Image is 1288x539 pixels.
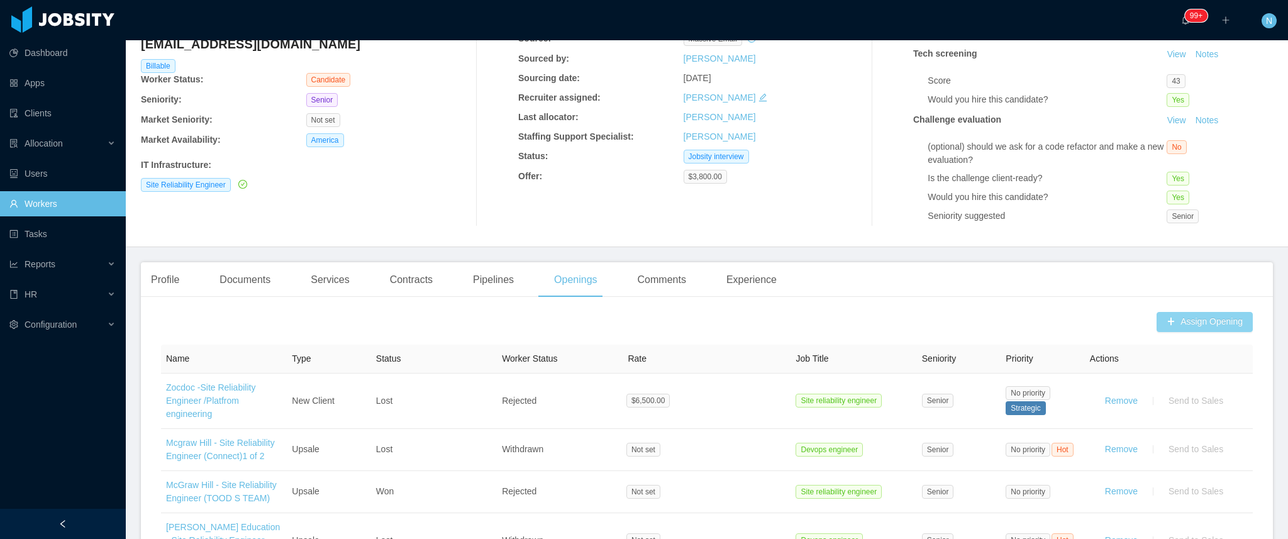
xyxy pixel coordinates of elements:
[1006,443,1050,457] span: No priority
[922,394,954,408] span: Senior
[913,48,977,58] strong: Tech screening
[1163,115,1191,125] a: View
[796,394,882,408] span: Site reliability engineer
[518,112,579,122] b: Last allocator:
[928,191,1167,204] div: Would you hire this candidate?
[1266,13,1272,28] span: N
[913,114,1001,125] strong: Challenge evaluation
[544,262,608,297] div: Openings
[9,191,116,216] a: icon: userWorkers
[518,151,548,161] b: Status:
[1095,482,1148,502] button: Remove
[1185,9,1207,22] sup: 1652
[518,73,580,83] b: Sourcing date:
[1157,312,1253,332] button: icon: plusAssign Opening
[9,320,18,329] i: icon: setting
[928,172,1167,185] div: Is the challenge client-ready?
[141,74,203,84] b: Worker Status:
[141,94,182,104] b: Seniority:
[306,93,338,107] span: Senior
[238,180,247,189] i: icon: check-circle
[306,113,340,127] span: Not set
[287,374,371,429] td: New Client
[1221,16,1230,25] i: icon: plus
[922,353,956,364] span: Seniority
[1006,353,1033,364] span: Priority
[626,394,670,408] span: $6,500.00
[716,262,787,297] div: Experience
[376,396,392,406] span: Lost
[628,262,696,297] div: Comments
[25,259,55,269] span: Reports
[1158,440,1233,460] button: Send to Sales
[796,485,882,499] span: Site reliability engineer
[1191,47,1224,62] button: Notes
[141,135,221,145] b: Market Availability:
[1006,401,1045,415] span: Strategic
[796,443,863,457] span: Devops engineer
[684,53,756,64] a: [PERSON_NAME]
[518,53,569,64] b: Sourced by:
[9,70,116,96] a: icon: appstoreApps
[502,353,557,364] span: Worker Status
[684,112,756,122] a: [PERSON_NAME]
[922,485,954,499] span: Senior
[463,262,524,297] div: Pipelines
[684,170,727,184] span: $3,800.00
[1158,391,1233,411] button: Send to Sales
[9,260,18,269] i: icon: line-chart
[1191,113,1224,128] button: Notes
[1052,443,1074,457] span: Hot
[9,290,18,299] i: icon: book
[928,209,1167,223] div: Seniority suggested
[1006,485,1050,499] span: No priority
[9,139,18,148] i: icon: solution
[928,93,1167,106] div: Would you hire this candidate?
[922,443,954,457] span: Senior
[376,486,394,496] span: Won
[1167,74,1185,88] span: 43
[25,138,63,148] span: Allocation
[796,353,828,364] span: Job Title
[684,73,711,83] span: [DATE]
[758,93,767,102] i: icon: edit
[306,133,344,147] span: America
[502,486,536,496] span: Rejected
[301,262,359,297] div: Services
[25,320,77,330] span: Configuration
[380,262,443,297] div: Contracts
[626,485,660,499] span: Not set
[628,353,647,364] span: Rate
[141,35,471,53] h4: [EMAIL_ADDRESS][DOMAIN_NAME]
[141,114,213,125] b: Market Seniority:
[9,221,116,247] a: icon: profileTasks
[9,101,116,126] a: icon: auditClients
[166,480,277,503] a: McGraw Hill - Site Reliability Engineer (TOOD S TEAM)
[1163,49,1191,59] a: View
[518,131,634,142] b: Staffing Support Specialist:
[376,353,401,364] span: Status
[376,444,392,454] span: Lost
[9,161,116,186] a: icon: robotUsers
[684,131,756,142] a: [PERSON_NAME]
[236,179,247,189] a: icon: check-circle
[141,160,211,170] b: IT Infrastructure :
[25,289,37,299] span: HR
[518,92,601,103] b: Recruiter assigned:
[502,396,536,406] span: Rejected
[928,140,1167,167] div: (optional) should we ask for a code refactor and make a new evaluation?
[9,40,116,65] a: icon: pie-chartDashboard
[306,73,351,87] span: Candidate
[1167,93,1189,107] span: Yes
[209,262,280,297] div: Documents
[1090,353,1119,364] span: Actions
[928,74,1167,87] div: Score
[166,353,189,364] span: Name
[287,471,371,513] td: Upsale
[292,353,311,364] span: Type
[166,382,255,419] a: Zocdoc -Site Reliability Engineer /Platfrom engineering
[1167,209,1199,223] span: Senior
[502,444,543,454] span: Withdrawn
[141,262,189,297] div: Profile
[287,429,371,471] td: Upsale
